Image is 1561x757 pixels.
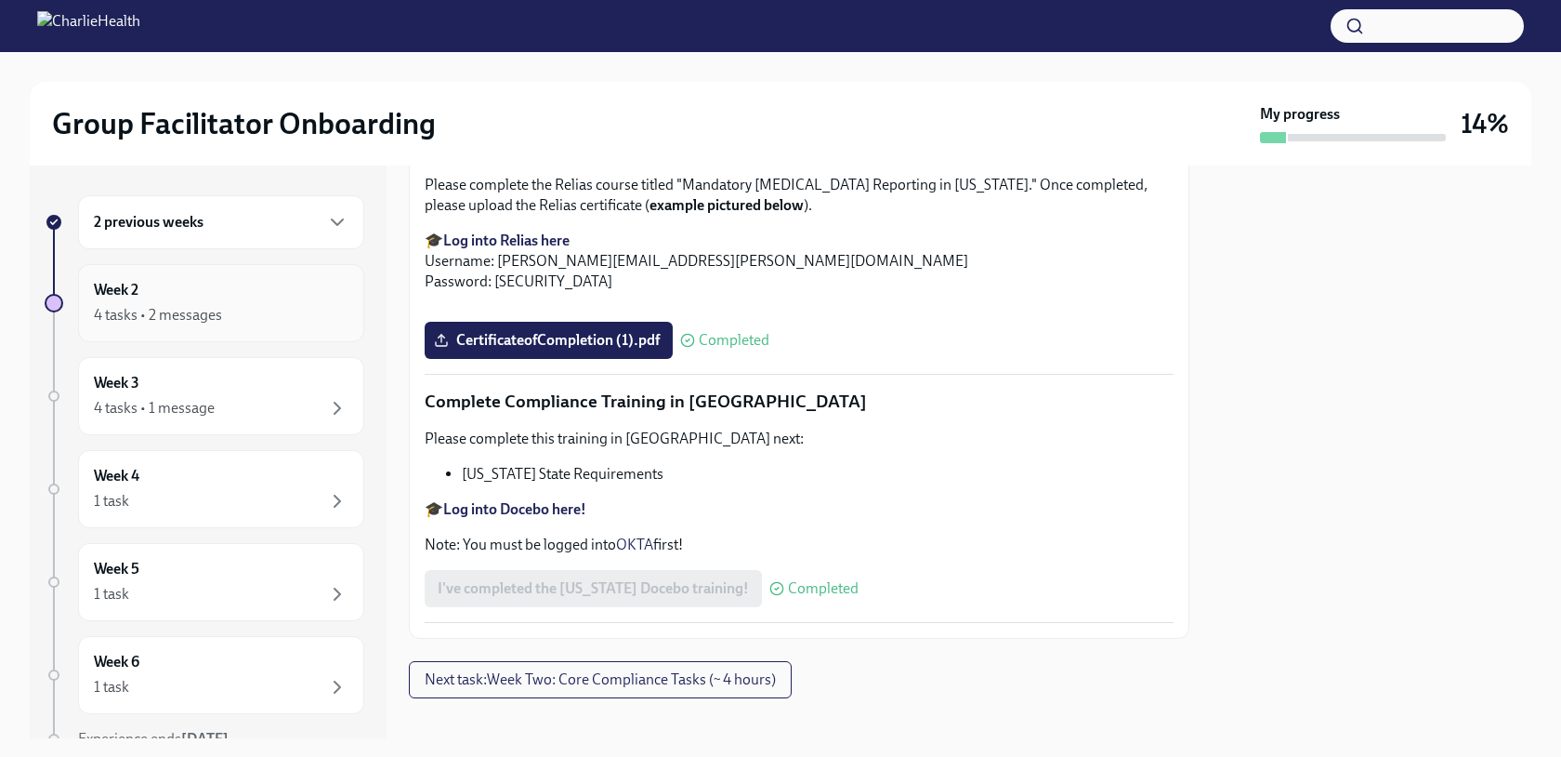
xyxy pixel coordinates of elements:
[649,196,804,214] strong: example pictured below
[181,730,229,748] strong: [DATE]
[45,450,364,528] a: Week 41 task
[78,730,229,748] span: Experience ends
[425,231,1174,292] p: 🎓 Username: [PERSON_NAME][EMAIL_ADDRESS][PERSON_NAME][DOMAIN_NAME] Password: [SECURITY_DATA]
[425,535,1174,555] p: Note: You must be logged into first!
[94,652,139,672] h6: Week 6
[78,195,364,249] div: 2 previous weeks
[45,357,364,435] a: Week 34 tasks • 1 message
[94,677,129,697] div: 1 task
[1260,104,1340,125] strong: My progress
[425,429,1174,449] p: Please complete this training in [GEOGRAPHIC_DATA] next:
[94,398,215,418] div: 4 tasks • 1 message
[616,536,653,553] a: OKTA
[425,390,1174,414] p: Complete Compliance Training in [GEOGRAPHIC_DATA]
[699,333,769,348] span: Completed
[94,212,203,232] h6: 2 previous weeks
[94,373,139,393] h6: Week 3
[425,671,776,689] span: Next task : Week Two: Core Compliance Tasks (~ 4 hours)
[94,280,138,300] h6: Week 2
[37,11,140,41] img: CharlieHealth
[94,305,222,325] div: 4 tasks • 2 messages
[425,322,673,359] label: CertificateofCompletion (1).pdf
[788,581,859,596] span: Completed
[94,584,129,604] div: 1 task
[462,464,1174,485] li: [US_STATE] State Requirements
[94,559,139,579] h6: Week 5
[1461,107,1509,140] h3: 14%
[425,499,1174,520] p: 🎓
[45,264,364,342] a: Week 24 tasks • 2 messages
[94,466,139,486] h6: Week 4
[443,500,586,518] a: Log into Docebo here!
[52,105,436,142] h2: Group Facilitator Onboarding
[425,175,1174,216] p: Please complete the Relias course titled "Mandatory [MEDICAL_DATA] Reporting in [US_STATE]." Once...
[45,543,364,621] a: Week 51 task
[94,491,129,511] div: 1 task
[45,636,364,714] a: Week 61 task
[443,232,570,249] a: Log into Relias here
[409,661,792,698] button: Next task:Week Two: Core Compliance Tasks (~ 4 hours)
[438,331,660,350] span: CertificateofCompletion (1).pdf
